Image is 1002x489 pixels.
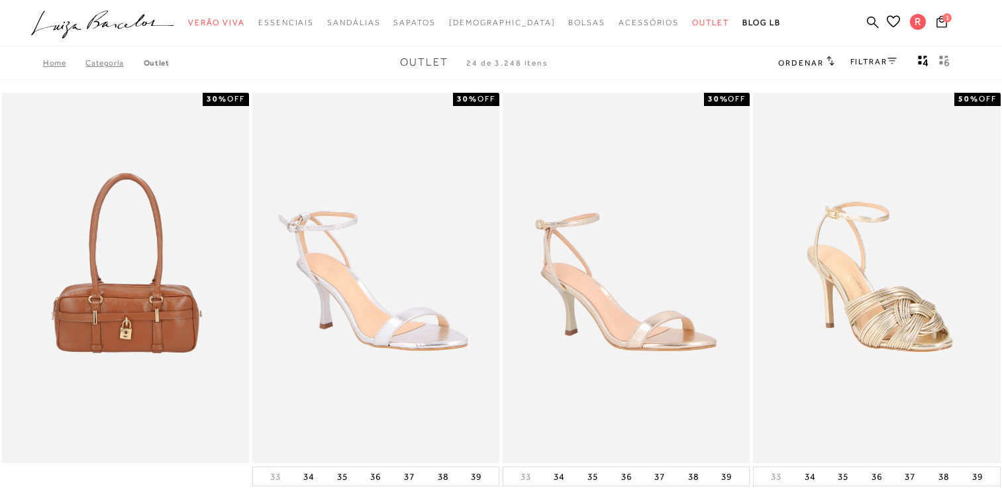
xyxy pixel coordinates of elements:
[254,95,498,462] a: SANDÁLIA DE TIRAS FINAS METALIZADA PRATA E SALTO ALTO FINO SANDÁLIA DE TIRAS FINAS METALIZADA PRA...
[708,94,728,103] strong: 30%
[568,18,605,27] span: Bolsas
[717,467,736,486] button: 39
[728,94,746,103] span: OFF
[979,94,997,103] span: OFF
[550,467,568,486] button: 34
[188,11,245,35] a: noSubCategoriesText
[754,95,999,462] a: SANDÁLIA SALTO ALTO MULTITIRAS ROLOTÊ DOURADO SANDÁLIA SALTO ALTO MULTITIRAS ROLOTÊ DOURADO
[393,18,435,27] span: Sapatos
[742,11,781,35] a: BLOG LB
[457,94,477,103] strong: 30%
[333,467,352,486] button: 35
[650,467,669,486] button: 37
[400,56,448,68] span: Outlet
[188,18,245,27] span: Verão Viva
[619,18,679,27] span: Acessórios
[850,57,897,66] a: FILTRAR
[3,95,248,462] img: BOLSA RETANGULAR COM ALÇAS ALONGADAS EM COURO CARAMELO MÉDIA
[914,54,932,72] button: Mostrar 4 produtos por linha
[43,58,85,68] a: Home
[935,54,954,72] button: gridText6Desc
[400,467,419,486] button: 37
[692,11,729,35] a: noSubCategoriesText
[958,94,979,103] strong: 50%
[619,11,679,35] a: noSubCategoriesText
[778,58,823,68] span: Ordenar
[504,95,748,462] a: SANDÁLIA DE TIRAS FINAS METALIZADA DOURADA E SALTO ALTO FINO SANDÁLIA DE TIRAS FINAS METALIZADA D...
[258,18,314,27] span: Essenciais
[932,15,951,32] button: 1
[449,18,556,27] span: [DEMOGRAPHIC_DATA]
[910,14,926,30] span: R
[692,18,729,27] span: Outlet
[934,467,953,486] button: 38
[504,95,748,462] img: SANDÁLIA DE TIRAS FINAS METALIZADA DOURADA E SALTO ALTO FINO
[477,94,495,103] span: OFF
[968,467,987,486] button: 39
[327,11,380,35] a: noSubCategoriesText
[684,467,703,486] button: 38
[366,467,385,486] button: 36
[466,58,548,68] span: 24 de 3.248 itens
[207,94,227,103] strong: 30%
[467,467,485,486] button: 39
[266,470,285,483] button: 33
[583,467,602,486] button: 35
[227,94,245,103] span: OFF
[517,470,535,483] button: 33
[767,470,785,483] button: 33
[904,13,932,34] button: R
[801,467,819,486] button: 34
[754,95,999,462] img: SANDÁLIA SALTO ALTO MULTITIRAS ROLOTÊ DOURADO
[85,58,143,68] a: Categoria
[144,58,170,68] a: Outlet
[834,467,852,486] button: 35
[617,467,636,486] button: 36
[434,467,452,486] button: 38
[449,11,556,35] a: noSubCategoriesText
[258,11,314,35] a: noSubCategoriesText
[742,18,781,27] span: BLOG LB
[901,467,919,486] button: 37
[299,467,318,486] button: 34
[868,467,886,486] button: 36
[327,18,380,27] span: Sandálias
[942,13,952,23] span: 1
[393,11,435,35] a: noSubCategoriesText
[254,95,498,462] img: SANDÁLIA DE TIRAS FINAS METALIZADA PRATA E SALTO ALTO FINO
[568,11,605,35] a: noSubCategoriesText
[3,95,248,462] a: BOLSA RETANGULAR COM ALÇAS ALONGADAS EM COURO CARAMELO MÉDIA BOLSA RETANGULAR COM ALÇAS ALONGADAS...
